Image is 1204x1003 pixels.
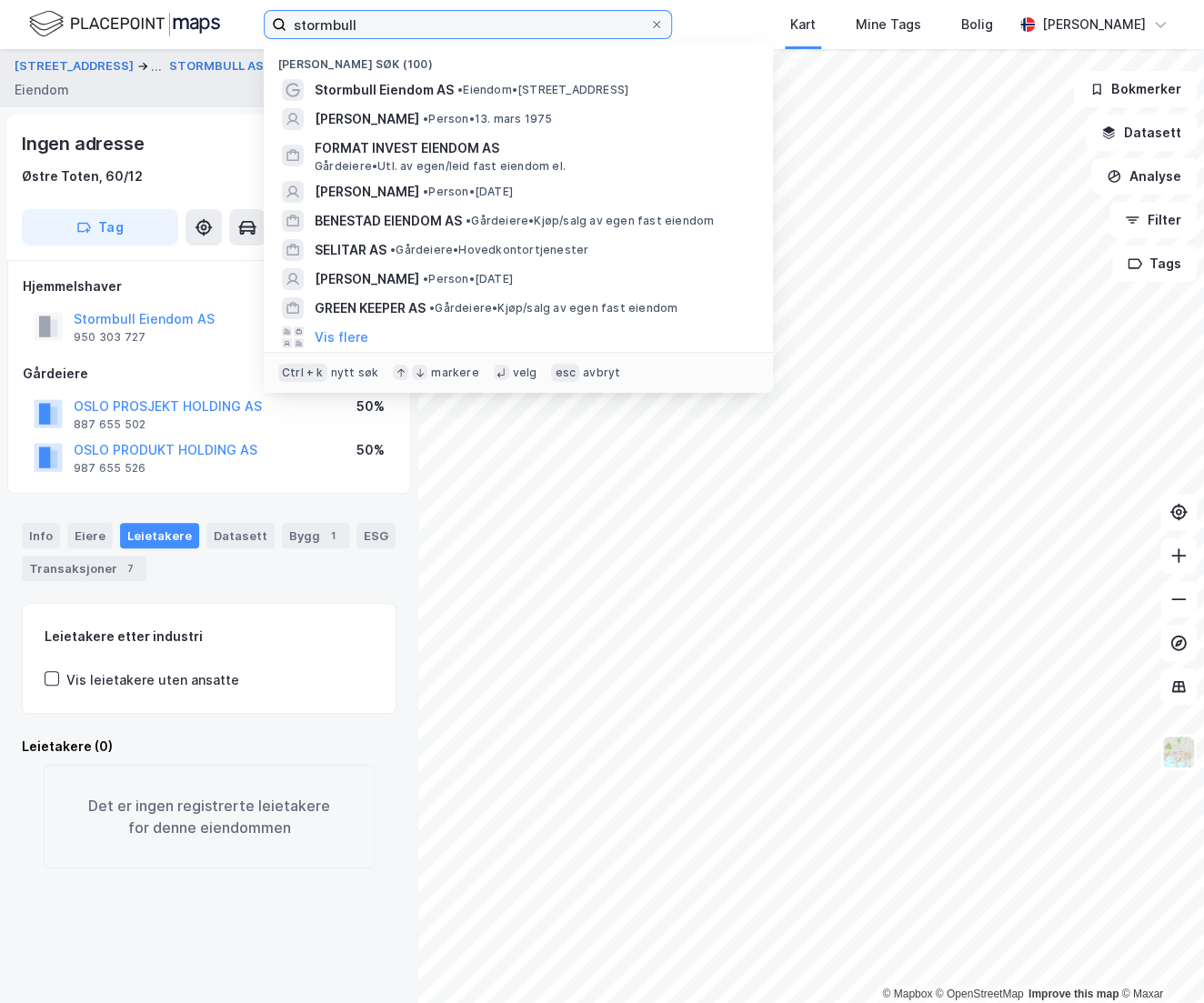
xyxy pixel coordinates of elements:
[74,330,145,345] div: 950 303 727
[431,366,478,380] div: markere
[1028,988,1119,1000] a: Improve this map
[356,523,396,548] div: ESG
[120,523,199,548] div: Leietakere
[423,185,513,199] span: Person • [DATE]
[882,988,932,1000] a: Mapbox
[429,301,435,315] span: •
[331,366,379,380] div: nytt søk
[1042,14,1146,35] div: [PERSON_NAME]
[315,79,454,101] span: Stormbull Eiendom AS
[15,55,137,77] button: [STREET_ADDRESS]
[15,79,69,101] div: Eiendom
[22,129,147,158] div: Ingen adresse
[66,669,239,691] div: Vis leietakere uten ansatte
[390,243,396,256] span: •
[22,556,146,581] div: Transaksjoner
[1074,71,1197,107] button: Bokmerker
[22,209,178,246] button: Tag
[1161,735,1196,769] img: Z
[1113,916,1204,1003] iframe: Chat Widget
[583,366,620,380] div: avbryt
[282,523,349,548] div: Bygg
[74,417,145,432] div: 887 655 502
[457,83,628,97] span: Eiendom • [STREET_ADDRESS]
[286,11,649,38] input: Søk på adresse, matrikkel, gårdeiere, leietakere eller personer
[1112,246,1197,282] button: Tags
[457,83,463,96] span: •
[29,8,220,40] img: logo.f888ab2527a4732fd821a326f86c7f29.svg
[429,301,677,316] span: Gårdeiere • Kjøp/salg av egen fast eiendom
[206,523,275,548] div: Datasett
[856,14,921,35] div: Mine Tags
[961,14,993,35] div: Bolig
[23,276,396,297] div: Hjemmelshaver
[315,326,368,348] button: Vis flere
[423,112,428,125] span: •
[315,239,386,261] span: SELITAR AS
[551,364,579,382] div: esc
[324,527,342,545] div: 1
[23,363,396,385] div: Gårdeiere
[74,461,145,476] div: 987 655 526
[423,112,552,126] span: Person • 13. mars 1975
[264,43,773,75] div: [PERSON_NAME] søk (100)
[423,185,428,198] span: •
[466,214,471,227] span: •
[356,396,385,417] div: 50%
[22,523,60,548] div: Info
[1109,202,1197,238] button: Filter
[22,736,396,757] div: Leietakere (0)
[356,439,385,461] div: 50%
[790,14,816,35] div: Kart
[1086,115,1197,151] button: Datasett
[67,523,113,548] div: Eiere
[423,272,513,286] span: Person • [DATE]
[315,210,462,232] span: BENESTAD EIENDOM AS
[121,559,139,577] div: 7
[315,137,751,159] span: FORMAT INVEST EIENDOM AS
[315,159,566,174] span: Gårdeiere • Utl. av egen/leid fast eiendom el.
[513,366,537,380] div: velg
[151,55,162,77] div: ...
[936,988,1024,1000] a: OpenStreetMap
[466,214,714,228] span: Gårdeiere • Kjøp/salg av egen fast eiendom
[44,765,375,868] div: Det er ingen registrerte leietakere for denne eiendommen
[169,57,267,75] button: STORMBULL AS
[45,626,374,647] div: Leietakere etter industri
[22,165,143,187] div: Østre Toten, 60/12
[315,268,419,290] span: [PERSON_NAME]
[1091,158,1197,195] button: Analyse
[315,181,419,203] span: [PERSON_NAME]
[278,364,327,382] div: Ctrl + k
[315,297,426,319] span: GREEN KEEPER AS
[423,272,428,286] span: •
[390,243,588,257] span: Gårdeiere • Hovedkontortjenester
[315,108,419,130] span: [PERSON_NAME]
